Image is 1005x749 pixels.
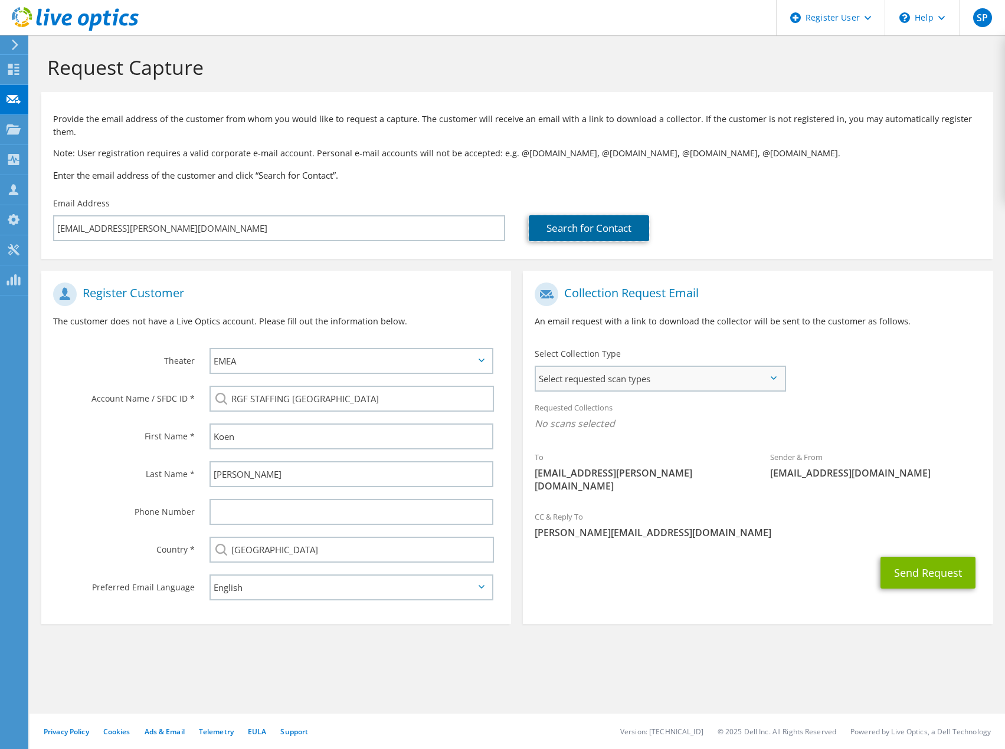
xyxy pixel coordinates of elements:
[899,12,910,23] svg: \n
[248,727,266,737] a: EULA
[280,727,308,737] a: Support
[53,198,110,209] label: Email Address
[535,526,981,539] span: [PERSON_NAME][EMAIL_ADDRESS][DOMAIN_NAME]
[53,113,981,139] p: Provide the email address of the customer from whom you would like to request a capture. The cust...
[770,467,981,479] span: [EMAIL_ADDRESS][DOMAIN_NAME]
[536,367,784,390] span: Select requested scan types
[53,574,195,593] label: Preferred Email Language
[53,348,195,367] label: Theater
[850,727,991,737] li: Powered by Live Optics, a Dell Technology
[53,461,195,480] label: Last Name *
[758,445,993,485] div: Sender & From
[199,727,234,737] a: Telemetry
[535,315,981,328] p: An email request with a link to download the collector will be sent to the customer as follows.
[53,282,493,306] h1: Register Customer
[718,727,836,737] li: © 2025 Dell Inc. All Rights Reserved
[523,395,993,439] div: Requested Collections
[973,8,992,27] span: SP
[145,727,185,737] a: Ads & Email
[535,467,746,492] span: [EMAIL_ADDRESS][PERSON_NAME][DOMAIN_NAME]
[880,557,975,589] button: Send Request
[53,499,195,518] label: Phone Number
[535,282,975,306] h1: Collection Request Email
[53,315,499,328] p: The customer does not have a Live Optics account. Please fill out the information below.
[523,445,758,498] div: To
[53,386,195,405] label: Account Name / SFDC ID *
[535,348,621,360] label: Select Collection Type
[53,147,981,160] p: Note: User registration requires a valid corporate e-mail account. Personal e-mail accounts will ...
[44,727,89,737] a: Privacy Policy
[53,537,195,556] label: Country *
[53,423,195,442] label: First Name *
[53,169,981,182] h3: Enter the email address of the customer and click “Search for Contact”.
[523,504,993,545] div: CC & Reply To
[529,215,649,241] a: Search for Contact
[620,727,703,737] li: Version: [TECHNICAL_ID]
[535,417,981,430] span: No scans selected
[47,55,981,80] h1: Request Capture
[103,727,130,737] a: Cookies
